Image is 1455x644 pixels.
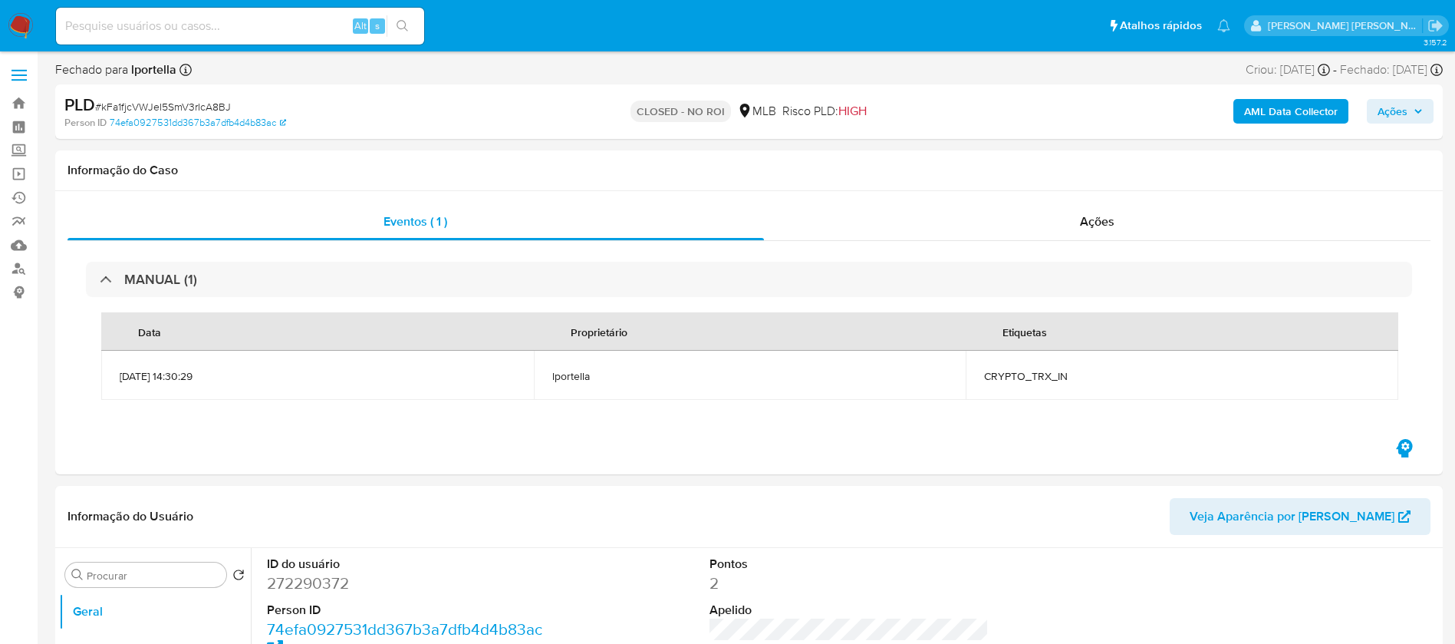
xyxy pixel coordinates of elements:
p: andreia.almeida@mercadolivre.com [1268,18,1423,33]
span: [DATE] 14:30:29 [120,369,515,383]
button: Geral [59,593,251,630]
span: HIGH [838,102,867,120]
p: CLOSED - NO ROI [630,101,731,122]
div: Data [120,313,179,350]
dt: Person ID [267,602,547,619]
div: MLB [737,103,776,120]
input: Procurar [87,569,220,583]
b: lportella [128,61,176,78]
div: MANUAL (1) [86,262,1412,297]
button: Procurar [71,569,84,581]
b: Person ID [64,116,107,130]
dd: 2 [709,573,989,594]
span: Fechado para [55,61,176,78]
button: search-icon [387,15,418,37]
span: s [375,18,380,33]
dt: Pontos [709,556,989,573]
span: Risco PLD: [782,103,867,120]
input: Pesquise usuários ou casos... [56,16,424,36]
span: Alt [354,18,367,33]
button: Ações [1367,99,1434,124]
a: Sair [1427,18,1443,34]
span: Ações [1080,213,1114,230]
div: Fechado: [DATE] [1340,61,1443,78]
dt: Apelido [709,602,989,619]
span: Veja Aparência por [PERSON_NAME] [1190,498,1394,535]
button: Retornar ao pedido padrão [232,569,245,586]
span: Eventos ( 1 ) [384,213,447,230]
span: Atalhos rápidos [1120,18,1202,34]
h1: Informação do Usuário [67,509,193,524]
h3: MANUAL (1) [124,271,197,288]
span: CRYPTO_TRX_IN [984,369,1380,383]
span: Ações [1378,99,1407,124]
b: PLD [64,92,95,117]
button: Veja Aparência por [PERSON_NAME] [1170,498,1430,535]
a: 74efa0927531dd367b3a7dfb4d4b83ac [110,116,286,130]
dt: ID do usuário [267,556,547,573]
b: AML Data Collector [1244,99,1338,124]
span: - [1333,61,1337,78]
a: Notificações [1217,19,1230,32]
div: Proprietário [552,313,646,350]
dd: 272290372 [267,573,547,594]
span: # kFa1fjcVWJeI5SmV3rIcA8BJ [95,99,231,114]
button: AML Data Collector [1233,99,1348,124]
span: lportella [552,369,948,383]
div: Criou: [DATE] [1246,61,1330,78]
h1: Informação do Caso [67,163,1430,178]
div: Etiquetas [984,313,1065,350]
